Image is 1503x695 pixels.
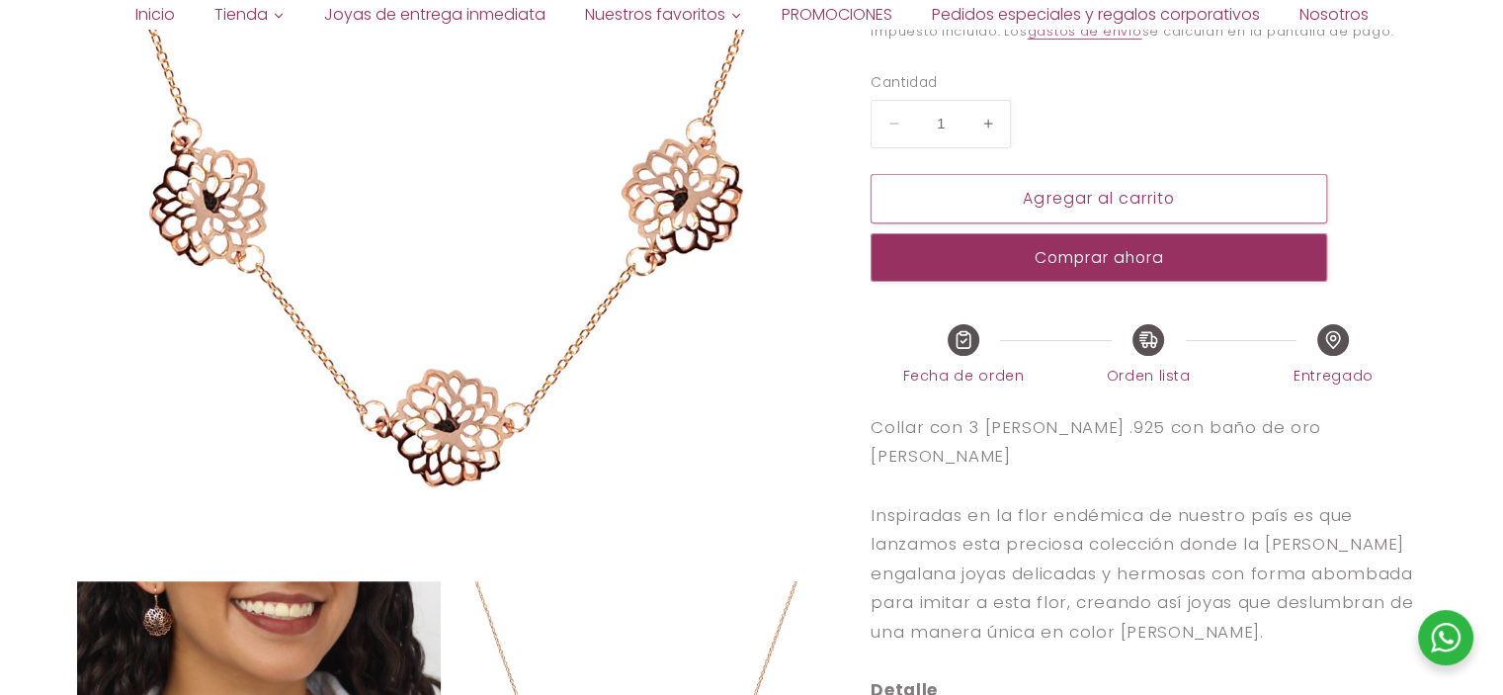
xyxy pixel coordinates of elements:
[585,4,725,26] span: Nuestros favoritos
[324,4,545,26] span: Joyas de entrega inmediata
[135,4,175,26] span: Inicio
[214,4,268,26] span: Tienda
[932,4,1260,26] span: Pedidos especiales y regalos corporativos
[871,74,1327,94] label: Cantidad
[871,175,1327,223] button: Agregar al carrito
[782,4,892,26] span: PROMOCIONES
[871,364,1055,388] span: Fecha de orden
[871,503,1413,644] span: Inspiradas en la flor endémica de nuestro país es que lanzamos esta preciosa colección donde la [...
[871,233,1327,282] button: Comprar ahora
[1241,364,1426,388] span: Entregado
[1299,4,1369,26] span: Nosotros
[1055,364,1240,388] span: Orden lista
[871,415,1321,469] span: Collar con 3 [PERSON_NAME] .925 con baño de oro [PERSON_NAME]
